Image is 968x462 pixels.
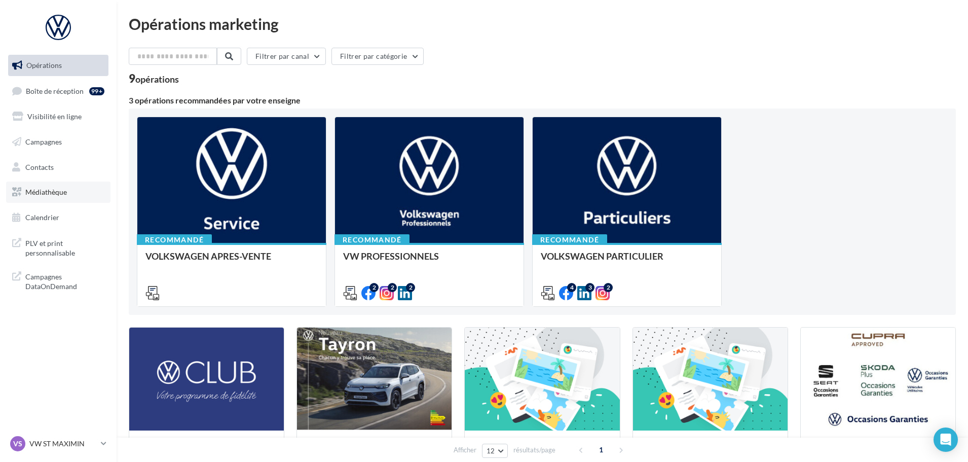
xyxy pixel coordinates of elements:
span: Afficher [454,445,476,455]
span: Médiathèque [25,188,67,196]
a: Campagnes DataOnDemand [6,266,110,296]
span: 1 [593,442,609,458]
a: PLV et print personnalisable [6,232,110,262]
span: Visibilité en ligne [27,112,82,121]
div: Opérations marketing [129,16,956,31]
div: Open Intercom Messenger [934,428,958,452]
div: 3 opérations recommandées par votre enseigne [129,96,956,104]
div: 2 [369,283,379,292]
div: 3 [585,283,594,292]
span: Campagnes DataOnDemand [25,270,104,292]
a: VS VW ST MAXIMIN [8,434,108,453]
div: 2 [604,283,613,292]
a: Visibilité en ligne [6,106,110,127]
div: 2 [406,283,415,292]
a: Contacts [6,157,110,178]
span: VOLKSWAGEN PARTICULIER [541,251,663,262]
span: Opérations [26,61,62,69]
span: Campagnes [25,137,62,146]
button: 12 [482,444,508,458]
p: VW ST MAXIMIN [29,439,97,449]
span: Calendrier [25,213,59,222]
span: VS [13,439,22,449]
a: Boîte de réception99+ [6,80,110,102]
a: Opérations [6,55,110,76]
span: Boîte de réception [26,86,84,95]
a: Campagnes [6,131,110,153]
a: Médiathèque [6,182,110,203]
button: Filtrer par catégorie [331,48,424,65]
div: 99+ [89,87,104,95]
div: 4 [567,283,576,292]
div: 9 [129,73,179,84]
div: Recommandé [532,234,607,245]
span: Contacts [25,162,54,171]
span: résultats/page [513,445,555,455]
a: Calendrier [6,207,110,228]
div: Recommandé [137,234,212,245]
span: PLV et print personnalisable [25,236,104,258]
span: VW PROFESSIONNELS [343,251,439,262]
div: Recommandé [334,234,409,245]
div: opérations [135,75,179,84]
div: 2 [388,283,397,292]
span: VOLKSWAGEN APRES-VENTE [145,251,271,262]
button: Filtrer par canal [247,48,326,65]
span: 12 [487,447,495,455]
